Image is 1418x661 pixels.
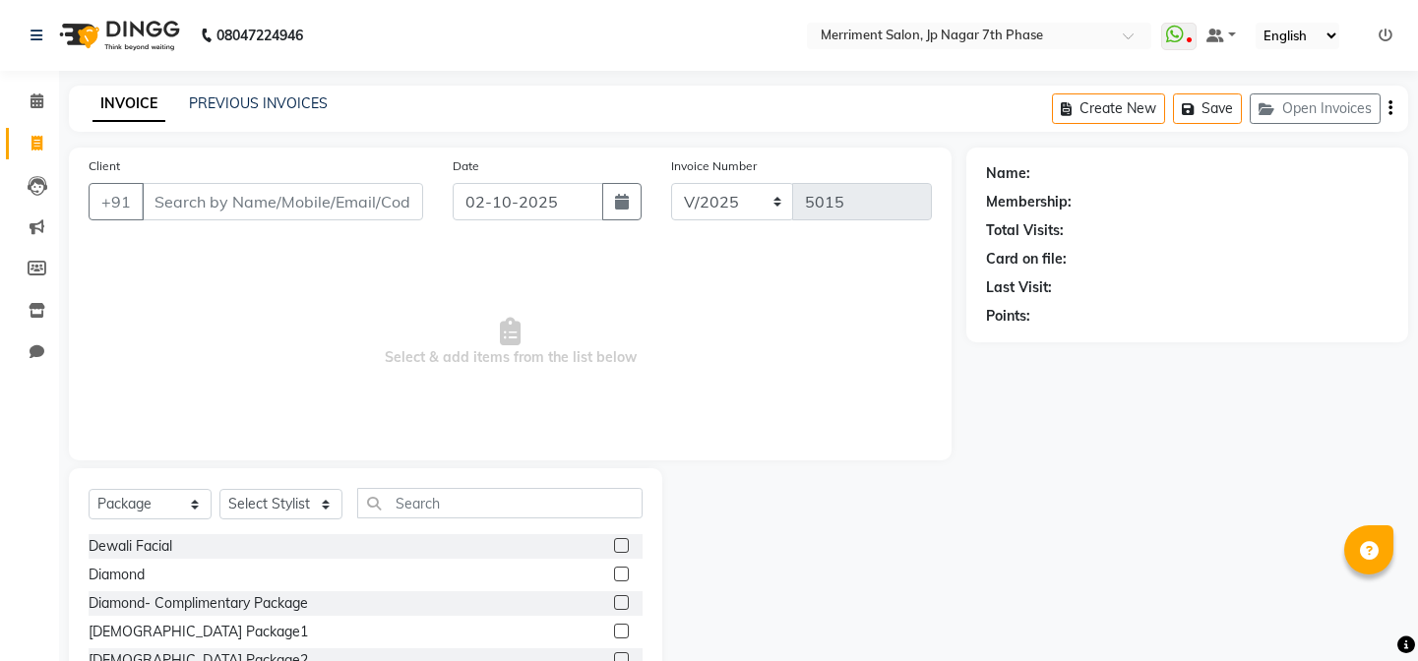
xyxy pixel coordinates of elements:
[453,157,479,175] label: Date
[216,8,303,63] b: 08047224946
[89,536,172,557] div: Dewali Facial
[1173,93,1242,124] button: Save
[986,192,1072,212] div: Membership:
[986,249,1067,270] div: Card on file:
[89,157,120,175] label: Client
[92,87,165,122] a: INVOICE
[89,244,932,441] span: Select & add items from the list below
[89,622,308,642] div: [DEMOGRAPHIC_DATA] Package1
[1250,93,1381,124] button: Open Invoices
[50,8,185,63] img: logo
[357,488,643,518] input: Search
[1335,582,1398,641] iframe: chat widget
[89,593,308,614] div: Diamond- Complimentary Package
[986,163,1030,184] div: Name:
[986,306,1030,327] div: Points:
[189,94,328,112] a: PREVIOUS INVOICES
[986,220,1064,241] div: Total Visits:
[89,565,145,585] div: Diamond
[89,183,144,220] button: +91
[986,277,1052,298] div: Last Visit:
[1052,93,1165,124] button: Create New
[671,157,757,175] label: Invoice Number
[142,183,423,220] input: Search by Name/Mobile/Email/Code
